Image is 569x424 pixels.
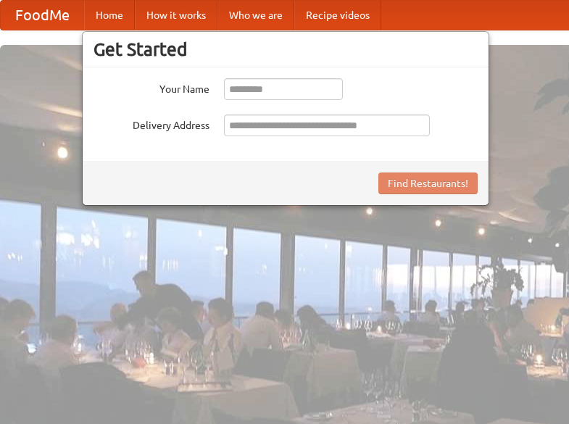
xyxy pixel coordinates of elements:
[94,78,209,96] label: Your Name
[294,1,381,30] a: Recipe videos
[135,1,217,30] a: How it works
[94,115,209,133] label: Delivery Address
[94,38,478,60] h3: Get Started
[378,172,478,194] button: Find Restaurants!
[1,1,84,30] a: FoodMe
[217,1,294,30] a: Who we are
[84,1,135,30] a: Home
